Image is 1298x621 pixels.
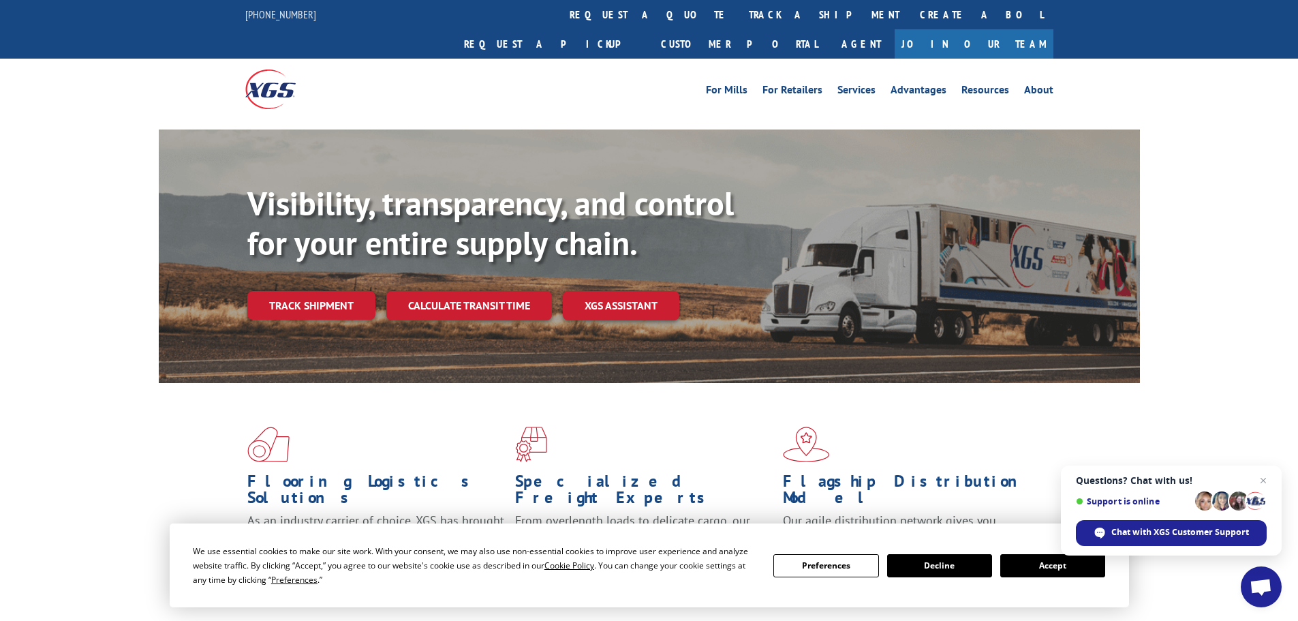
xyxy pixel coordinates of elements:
h1: Flooring Logistics Solutions [247,473,505,513]
h1: Specialized Freight Experts [515,473,773,513]
span: Questions? Chat with us! [1076,475,1267,486]
h1: Flagship Distribution Model [783,473,1040,513]
button: Accept [1000,554,1105,577]
a: Advantages [891,85,946,100]
p: From overlength loads to delicate cargo, our experienced staff knows the best way to move your fr... [515,513,773,573]
a: Agent [828,29,895,59]
div: We use essential cookies to make our site work. With your consent, we may also use non-essential ... [193,544,757,587]
img: xgs-icon-total-supply-chain-intelligence-red [247,427,290,462]
a: For Retailers [762,85,822,100]
span: As an industry carrier of choice, XGS has brought innovation and dedication to flooring logistics... [247,513,504,561]
a: About [1024,85,1053,100]
span: Cookie Policy [544,560,594,571]
a: Calculate transit time [386,291,552,320]
a: XGS ASSISTANT [563,291,679,320]
a: Resources [961,85,1009,100]
img: xgs-icon-flagship-distribution-model-red [783,427,830,462]
div: Open chat [1241,566,1282,607]
a: Track shipment [247,291,375,320]
div: Cookie Consent Prompt [170,524,1129,607]
span: Our agile distribution network gives you nationwide inventory management on demand. [783,513,1034,545]
a: Request a pickup [454,29,651,59]
div: Chat with XGS Customer Support [1076,520,1267,546]
a: Join Our Team [895,29,1053,59]
b: Visibility, transparency, and control for your entire supply chain. [247,182,734,264]
span: Chat with XGS Customer Support [1111,526,1249,539]
span: Close chat [1255,472,1271,489]
img: xgs-icon-focused-on-flooring-red [515,427,547,462]
span: Preferences [271,574,318,586]
a: For Mills [706,85,747,100]
a: Services [837,85,876,100]
span: Support is online [1076,496,1190,506]
button: Preferences [773,554,878,577]
a: [PHONE_NUMBER] [245,7,316,21]
button: Decline [887,554,992,577]
a: Customer Portal [651,29,828,59]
